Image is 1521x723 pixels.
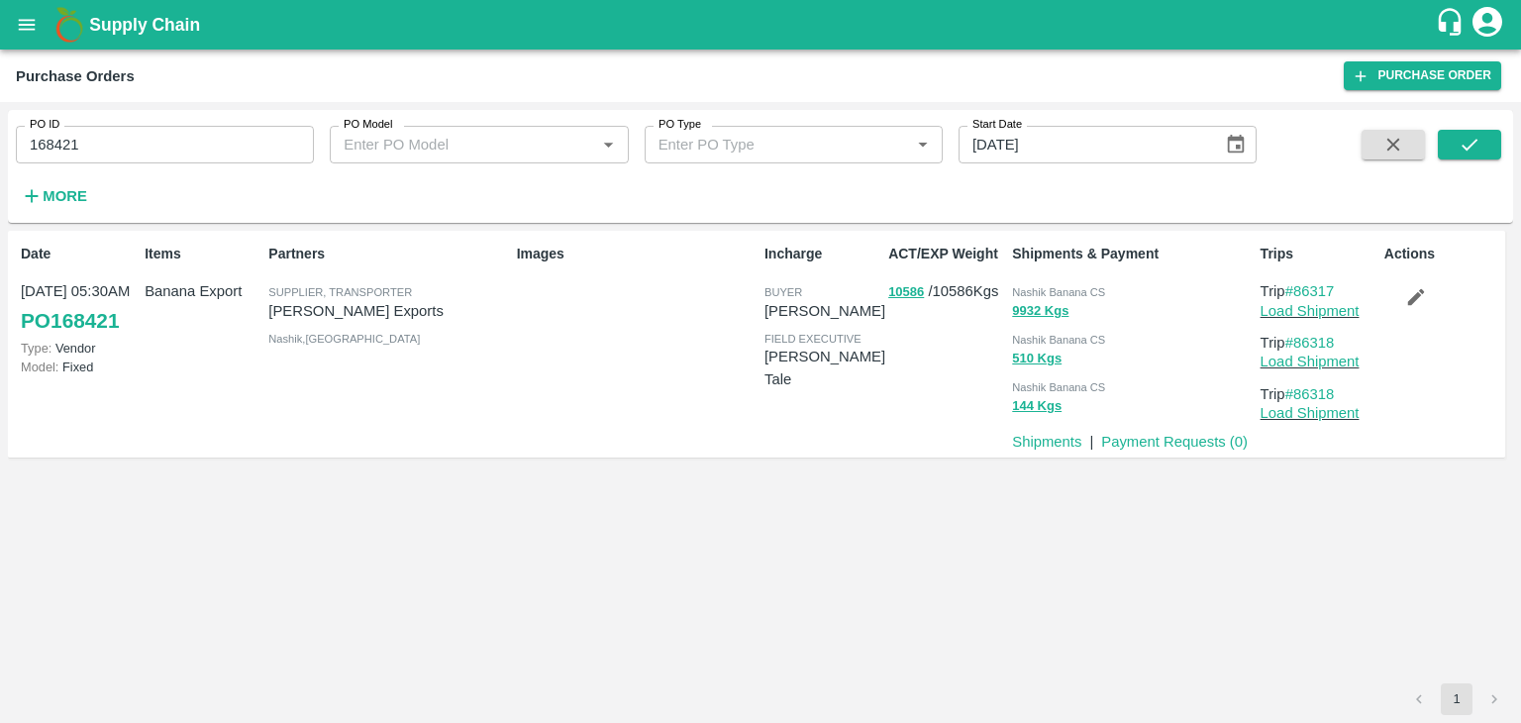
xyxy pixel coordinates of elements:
[1081,423,1093,453] div: |
[268,333,420,345] span: Nashik , [GEOGRAPHIC_DATA]
[764,286,802,298] span: buyer
[43,188,87,204] strong: More
[1285,386,1335,402] a: #86318
[1217,126,1255,163] button: Choose date, selected date is Aug 9, 2025
[1285,335,1335,351] a: #86318
[764,244,880,264] p: Incharge
[1261,280,1376,302] p: Trip
[888,280,1004,303] p: / 10586 Kgs
[1012,381,1105,393] span: Nashik Banana CS
[50,5,89,45] img: logo
[21,244,137,264] p: Date
[1012,286,1105,298] span: Nashik Banana CS
[89,11,1435,39] a: Supply Chain
[145,280,260,302] p: Banana Export
[1470,4,1505,46] div: account of current user
[21,303,119,339] a: PO168421
[1400,683,1513,715] nav: pagination navigation
[21,341,51,356] span: Type:
[1101,434,1248,450] a: Payment Requests (0)
[1261,303,1360,319] a: Load Shipment
[1435,7,1470,43] div: customer-support
[268,300,508,322] p: [PERSON_NAME] Exports
[651,132,878,157] input: Enter PO Type
[659,117,701,133] label: PO Type
[888,281,924,304] button: 10586
[268,244,508,264] p: Partners
[16,179,92,213] button: More
[1261,405,1360,421] a: Load Shipment
[30,117,59,133] label: PO ID
[89,15,200,35] b: Supply Chain
[21,280,137,302] p: [DATE] 05:30AM
[344,117,393,133] label: PO Model
[336,132,563,157] input: Enter PO Model
[1012,300,1068,323] button: 9932 Kgs
[1384,244,1500,264] p: Actions
[16,126,314,163] input: Enter PO ID
[764,346,885,390] p: [PERSON_NAME] Tale
[1012,244,1252,264] p: Shipments & Payment
[972,117,1022,133] label: Start Date
[910,132,936,157] button: Open
[145,244,260,264] p: Items
[21,358,137,376] p: Fixed
[764,300,885,322] p: [PERSON_NAME]
[888,244,1004,264] p: ACT/EXP Weight
[1012,395,1062,418] button: 144 Kgs
[16,63,135,89] div: Purchase Orders
[1012,334,1105,346] span: Nashik Banana CS
[517,244,757,264] p: Images
[1441,683,1472,715] button: page 1
[1285,283,1335,299] a: #86317
[1261,383,1376,405] p: Trip
[268,286,412,298] span: Supplier, Transporter
[1261,332,1376,354] p: Trip
[959,126,1209,163] input: Start Date
[21,360,58,374] span: Model:
[1344,61,1501,90] a: Purchase Order
[1012,348,1062,370] button: 510 Kgs
[4,2,50,48] button: open drawer
[1261,244,1376,264] p: Trips
[1012,434,1081,450] a: Shipments
[21,339,137,358] p: Vendor
[1261,354,1360,369] a: Load Shipment
[595,132,621,157] button: Open
[764,333,862,345] span: field executive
